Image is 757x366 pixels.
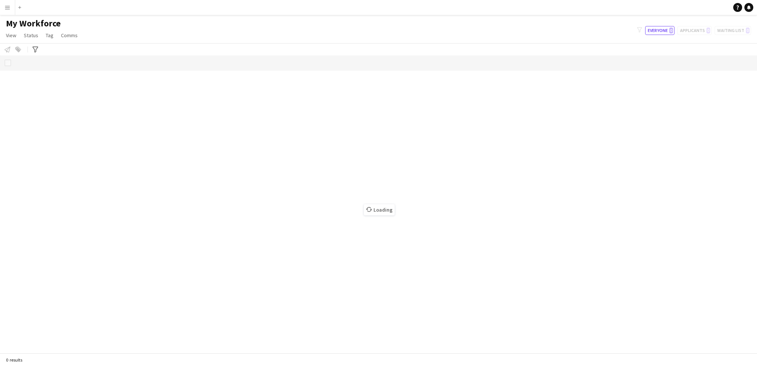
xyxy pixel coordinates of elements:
[46,32,54,39] span: Tag
[24,32,38,39] span: Status
[43,30,56,40] a: Tag
[61,32,78,39] span: Comms
[58,30,81,40] a: Comms
[645,26,674,35] button: Everyone0
[6,18,61,29] span: My Workforce
[6,32,16,39] span: View
[364,204,395,215] span: Loading
[3,30,19,40] a: View
[669,28,673,33] span: 0
[31,45,40,54] app-action-btn: Advanced filters
[21,30,41,40] a: Status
